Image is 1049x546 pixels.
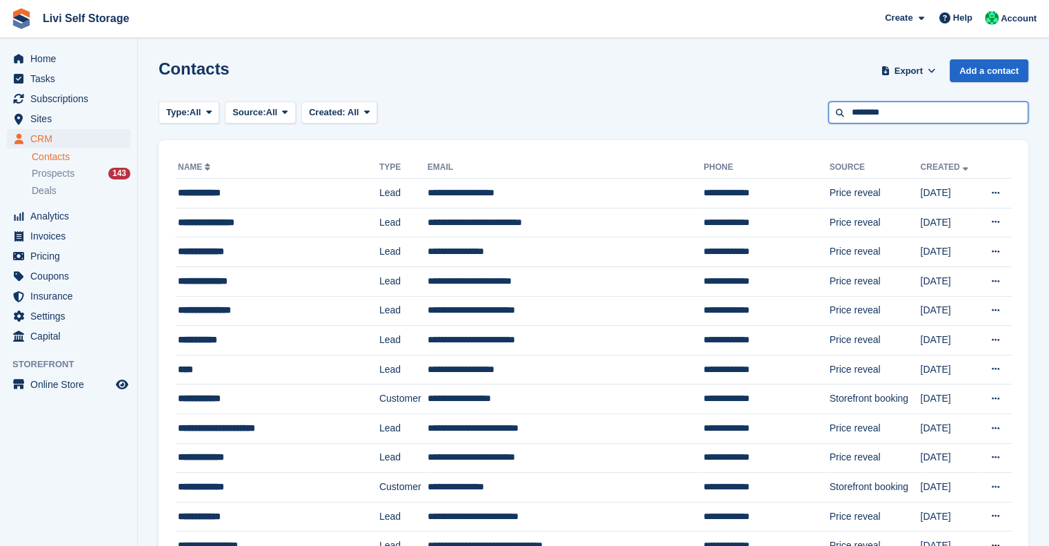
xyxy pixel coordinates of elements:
[7,69,130,88] a: menu
[830,384,921,414] td: Storefront booking
[920,413,978,443] td: [DATE]
[920,179,978,208] td: [DATE]
[7,89,130,108] a: menu
[30,375,113,394] span: Online Store
[379,296,428,326] td: Lead
[30,266,113,286] span: Coupons
[7,49,130,68] a: menu
[920,266,978,296] td: [DATE]
[12,358,137,371] span: Storefront
[30,326,113,346] span: Capital
[301,101,377,124] button: Created: All
[7,226,130,246] a: menu
[30,129,113,148] span: CRM
[32,184,57,197] span: Deals
[30,49,113,68] span: Home
[950,59,1028,82] a: Add a contact
[30,246,113,266] span: Pricing
[920,443,978,473] td: [DATE]
[7,206,130,226] a: menu
[348,107,359,117] span: All
[7,306,130,326] a: menu
[379,179,428,208] td: Lead
[7,109,130,128] a: menu
[379,326,428,355] td: Lead
[7,326,130,346] a: menu
[920,355,978,384] td: [DATE]
[830,208,921,237] td: Price reveal
[166,106,190,119] span: Type:
[7,375,130,394] a: menu
[232,106,266,119] span: Source:
[830,502,921,532] td: Price reveal
[878,59,939,82] button: Export
[920,384,978,414] td: [DATE]
[7,286,130,306] a: menu
[32,150,130,164] a: Contacts
[30,226,113,246] span: Invoices
[379,237,428,267] td: Lead
[830,443,921,473] td: Price reveal
[895,64,923,78] span: Export
[920,502,978,532] td: [DATE]
[379,266,428,296] td: Lead
[159,101,219,124] button: Type: All
[703,157,829,179] th: Phone
[30,206,113,226] span: Analytics
[830,266,921,296] td: Price reveal
[37,7,134,30] a: Livi Self Storage
[920,237,978,267] td: [DATE]
[30,89,113,108] span: Subscriptions
[30,69,113,88] span: Tasks
[1001,12,1037,26] span: Account
[830,179,921,208] td: Price reveal
[830,413,921,443] td: Price reveal
[379,443,428,473] td: Lead
[114,376,130,393] a: Preview store
[379,502,428,532] td: Lead
[266,106,278,119] span: All
[32,184,130,198] a: Deals
[920,296,978,326] td: [DATE]
[7,266,130,286] a: menu
[885,11,912,25] span: Create
[830,157,921,179] th: Source
[379,413,428,443] td: Lead
[428,157,703,179] th: Email
[379,384,428,414] td: Customer
[30,286,113,306] span: Insurance
[32,166,130,181] a: Prospects 143
[309,107,346,117] span: Created:
[379,208,428,237] td: Lead
[11,8,32,29] img: stora-icon-8386f47178a22dfd0bd8f6a31ec36ba5ce8667c1dd55bd0f319d3a0aa187defe.svg
[830,355,921,384] td: Price reveal
[159,59,230,78] h1: Contacts
[178,162,213,172] a: Name
[7,246,130,266] a: menu
[920,473,978,503] td: [DATE]
[30,109,113,128] span: Sites
[830,326,921,355] td: Price reveal
[920,208,978,237] td: [DATE]
[108,168,130,179] div: 143
[985,11,999,25] img: Joe Robertson
[225,101,296,124] button: Source: All
[379,157,428,179] th: Type
[953,11,972,25] span: Help
[830,473,921,503] td: Storefront booking
[190,106,201,119] span: All
[379,355,428,384] td: Lead
[920,162,970,172] a: Created
[830,237,921,267] td: Price reveal
[30,306,113,326] span: Settings
[379,473,428,503] td: Customer
[32,167,74,180] span: Prospects
[920,326,978,355] td: [DATE]
[830,296,921,326] td: Price reveal
[7,129,130,148] a: menu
